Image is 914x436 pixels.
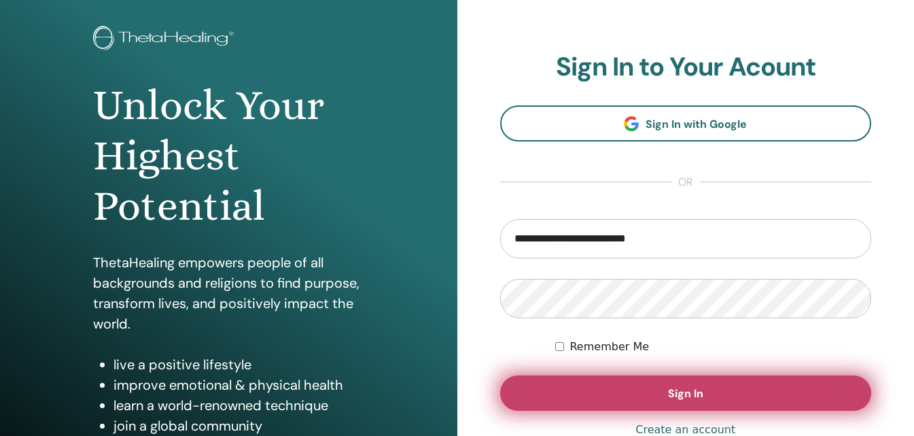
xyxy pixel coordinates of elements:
li: learn a world-renowned technique [113,395,364,416]
li: join a global community [113,416,364,436]
button: Sign In [500,375,872,411]
h1: Unlock Your Highest Potential [93,80,364,232]
label: Remember Me [569,339,649,355]
span: or [671,174,700,190]
span: Sign In with Google [646,117,747,131]
li: improve emotional & physical health [113,375,364,395]
div: Keep me authenticated indefinitely or until I manually logout [555,339,871,355]
a: Sign In with Google [500,105,872,141]
span: Sign In [668,386,703,401]
li: live a positive lifestyle [113,354,364,375]
p: ThetaHealing empowers people of all backgrounds and religions to find purpose, transform lives, a... [93,252,364,334]
h2: Sign In to Your Acount [500,52,872,83]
